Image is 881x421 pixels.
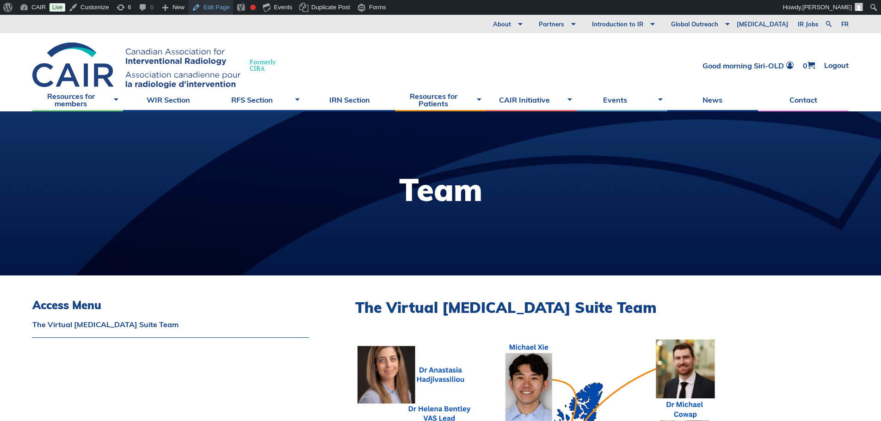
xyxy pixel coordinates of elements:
[49,3,65,12] a: Live
[525,15,578,33] a: Partners
[479,15,525,33] a: About
[578,15,657,33] a: Introduction to IR
[32,88,123,111] a: Resources for members
[250,5,256,10] div: Focus keyphrase not set
[399,174,482,205] h1: Team
[214,88,304,111] a: RFS Section
[841,21,849,27] a: fr
[702,61,794,69] a: Good morning Siri-OLD
[395,88,486,111] a: Resources for Patients
[250,59,276,72] span: Formerly CIRA
[486,88,577,111] a: CAIR Initiative
[732,15,793,33] a: [MEDICAL_DATA]
[667,88,758,111] a: News
[123,88,214,111] a: WIR Section
[803,61,815,69] a: 0
[32,43,285,88] a: FormerlyCIRA
[32,43,240,88] img: CIRA
[758,88,849,111] a: Contact
[802,4,852,11] span: [PERSON_NAME]
[657,15,732,33] a: Global Outreach
[793,15,823,33] a: IR Jobs
[32,299,309,312] h3: Access Menu
[32,321,309,328] a: The Virtual [MEDICAL_DATA] Suite Team
[355,298,657,317] span: The Virtual [MEDICAL_DATA] Suite Team
[304,88,395,111] a: IRN Section
[577,88,667,111] a: Events
[824,61,849,69] a: Logout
